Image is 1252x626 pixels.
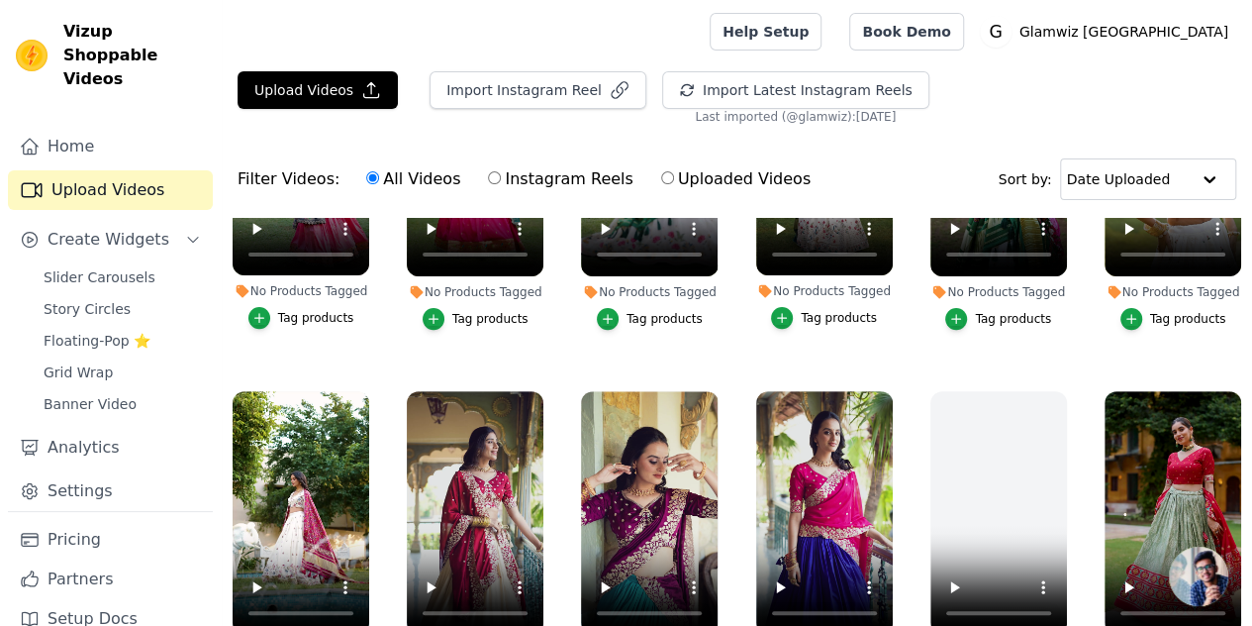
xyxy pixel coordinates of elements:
a: Book Demo [849,13,963,51]
text: G [989,22,1002,42]
button: Tag products [423,308,529,330]
a: Upload Videos [8,170,213,210]
span: Banner Video [44,394,137,414]
span: Floating-Pop ⭐ [44,331,150,351]
button: Import Instagram Reel [430,71,646,109]
a: Story Circles [32,295,213,323]
div: Tag products [1150,311,1226,327]
a: Slider Carousels [32,263,213,291]
button: G Glamwiz [GEOGRAPHIC_DATA] [980,14,1236,50]
button: Tag products [1120,308,1226,330]
button: Tag products [945,308,1051,330]
div: Open chat [1169,547,1228,606]
label: All Videos [365,166,461,192]
a: Partners [8,560,213,599]
input: Uploaded Videos [661,171,674,184]
div: Tag products [452,311,529,327]
div: No Products Tagged [1105,284,1241,300]
label: Instagram Reels [487,166,633,192]
a: Analytics [8,428,213,468]
span: Grid Wrap [44,363,113,382]
div: No Products Tagged [407,284,543,300]
img: Vizup [16,40,48,71]
p: Glamwiz [GEOGRAPHIC_DATA] [1011,14,1236,50]
div: Sort by: [999,158,1237,200]
button: Upload Videos [238,71,398,109]
div: Tag products [801,310,877,326]
div: Filter Videos: [238,156,821,202]
input: Instagram Reels [488,171,501,184]
button: Tag products [248,307,354,329]
input: All Videos [366,171,379,184]
button: Tag products [597,308,703,330]
button: Tag products [771,307,877,329]
a: Home [8,127,213,166]
span: Slider Carousels [44,267,155,287]
button: Import Latest Instagram Reels [662,71,929,109]
span: Create Widgets [48,228,169,252]
div: Tag products [975,311,1051,327]
a: Settings [8,471,213,511]
a: Grid Wrap [32,359,213,386]
div: No Products Tagged [930,284,1067,300]
a: Banner Video [32,390,213,418]
span: Story Circles [44,299,131,319]
div: Tag products [278,310,354,326]
div: No Products Tagged [756,283,893,299]
div: No Products Tagged [581,284,718,300]
a: Floating-Pop ⭐ [32,327,213,355]
div: Tag products [626,311,703,327]
label: Uploaded Videos [660,166,812,192]
a: Help Setup [710,13,821,51]
span: Last imported (@ glamwiz ): [DATE] [695,109,896,125]
button: Create Widgets [8,220,213,260]
a: Pricing [8,520,213,560]
div: No Products Tagged [233,283,369,299]
span: Vizup Shoppable Videos [63,20,205,91]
